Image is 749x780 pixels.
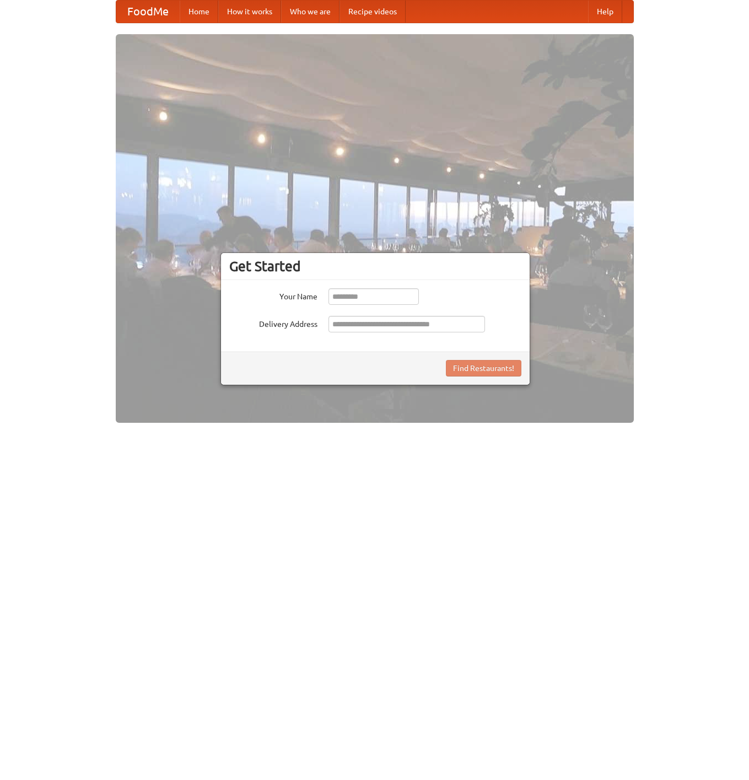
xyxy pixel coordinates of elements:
[446,360,521,376] button: Find Restaurants!
[229,316,317,330] label: Delivery Address
[229,258,521,275] h3: Get Started
[180,1,218,23] a: Home
[229,288,317,302] label: Your Name
[116,1,180,23] a: FoodMe
[340,1,406,23] a: Recipe videos
[218,1,281,23] a: How it works
[281,1,340,23] a: Who we are
[588,1,622,23] a: Help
